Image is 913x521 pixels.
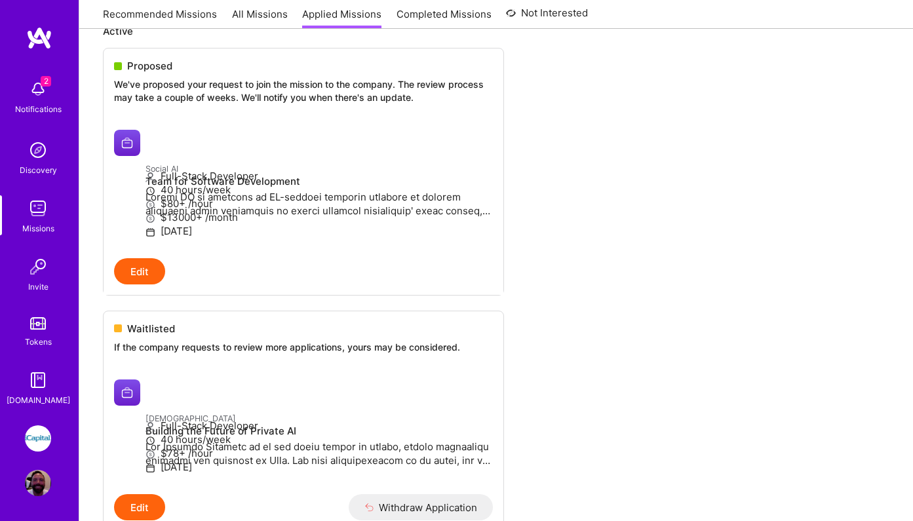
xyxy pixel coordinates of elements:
img: tokens [30,317,46,330]
a: Not Interested [506,5,588,29]
p: 40 hours/week [146,183,493,197]
p: [DATE] [146,224,493,238]
p: [DATE] [146,460,493,474]
img: bell [25,76,51,102]
p: $13000+ /month [146,210,493,224]
div: Notifications [15,102,62,116]
button: Withdraw Application [349,494,494,520]
p: Full-Stack Developer [146,419,493,433]
span: 2 [41,76,51,87]
p: $80+ /hour [146,197,493,210]
i: icon Clock [146,436,155,446]
a: Recommended Missions [103,7,217,29]
img: User Avatar [25,470,51,496]
img: Social AI company logo [114,130,140,156]
p: Full-Stack Developer [146,169,493,183]
a: Applied Missions [302,7,381,29]
a: All Missions [232,7,288,29]
i: icon Calendar [146,227,155,237]
div: Invite [28,280,49,294]
i: icon Applicant [146,172,155,182]
img: discovery [25,137,51,163]
p: $78+ /hour [146,446,493,460]
span: Waitlisted [127,322,175,336]
p: If the company requests to review more applications, yours may be considered. [114,341,493,354]
div: [DOMAIN_NAME] [7,393,70,407]
a: iCapital: Building an Alternative Investment Marketplace [22,425,54,452]
span: Proposed [127,59,172,73]
i: icon Applicant [146,422,155,432]
img: logo [26,26,52,50]
p: 40 hours/week [146,433,493,446]
button: Edit [114,494,165,520]
img: iCapital: Building an Alternative Investment Marketplace [25,425,51,452]
img: guide book [25,367,51,393]
i: icon MoneyGray [146,214,155,223]
a: Completed Missions [397,7,492,29]
p: We've proposed your request to join the mission to the company. The review process may take a cou... [114,78,493,104]
button: Edit [114,258,165,284]
img: Invite [25,254,51,280]
a: User Avatar [22,470,54,496]
div: Missions [22,222,54,235]
img: teamwork [25,195,51,222]
div: Discovery [20,163,57,177]
p: Active [103,24,889,38]
i: icon Calendar [146,463,155,473]
div: Tokens [25,335,52,349]
a: Kynismos company logo[DEMOGRAPHIC_DATA]Building the Future of Private AILor Ipsumdo Sitametc ad e... [104,369,503,494]
img: Kynismos company logo [114,379,140,406]
i: icon MoneyGray [146,450,155,459]
i: icon Clock [146,186,155,196]
a: Social AI company logoSocial AITeam for Software DevelopmentLoremi DO si ametcons ad EL-seddoei t... [104,119,503,258]
i: icon MoneyGray [146,200,155,210]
